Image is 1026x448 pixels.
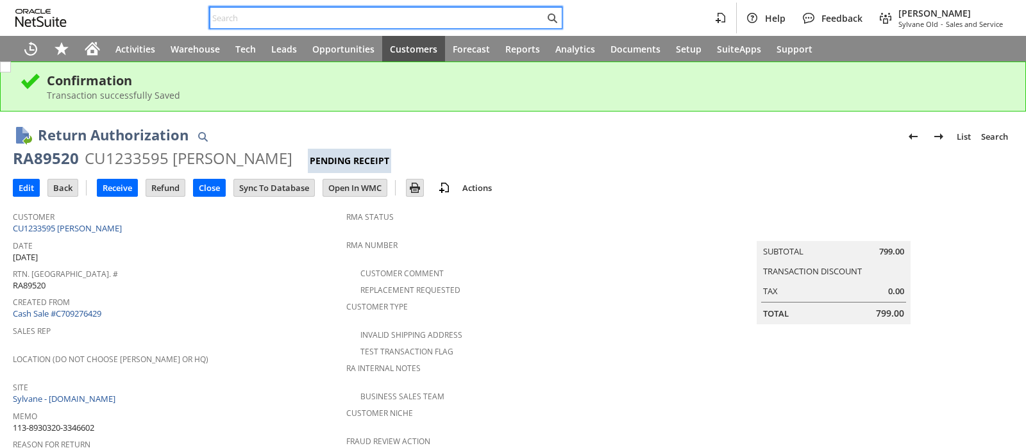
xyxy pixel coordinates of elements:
[271,43,297,55] span: Leads
[77,36,108,62] a: Home
[38,124,189,145] h1: Return Authorization
[765,12,786,24] span: Help
[13,422,94,434] span: 113-8930320-3346602
[676,43,702,55] span: Setup
[13,279,46,292] span: RA89520
[264,36,305,62] a: Leads
[13,240,33,251] a: Date
[228,36,264,62] a: Tech
[544,10,560,26] svg: Search
[13,308,101,319] a: Cash Sale #C709276429
[13,326,51,336] a: Sales Rep
[610,43,660,55] span: Documents
[312,43,374,55] span: Opportunities
[13,148,79,169] div: RA89520
[346,240,398,251] a: RMA Number
[97,179,137,196] input: Receive
[505,43,540,55] span: Reports
[952,126,976,147] a: List
[47,89,1006,101] div: Transaction successfully Saved
[382,36,445,62] a: Customers
[555,43,595,55] span: Analytics
[163,36,228,62] a: Warehouse
[717,43,761,55] span: SuiteApps
[210,10,544,26] input: Search
[360,285,460,295] a: Replacement Requested
[777,43,812,55] span: Support
[235,43,256,55] span: Tech
[13,411,37,422] a: Memo
[85,41,100,56] svg: Home
[85,148,292,169] div: CU1233595 [PERSON_NAME]
[115,43,155,55] span: Activities
[15,36,46,62] a: Recent Records
[234,179,314,196] input: Sync To Database
[346,212,394,222] a: RMA Status
[13,251,38,263] span: [DATE]
[13,222,125,234] a: CU1233595 [PERSON_NAME]
[195,129,210,144] img: Quick Find
[23,41,38,56] svg: Recent Records
[13,393,119,404] a: Sylvane - [DOMAIN_NAME]
[763,308,789,319] a: Total
[603,36,668,62] a: Documents
[194,179,225,196] input: Close
[305,36,382,62] a: Opportunities
[13,382,28,393] a: Site
[763,245,803,257] a: Subtotal
[876,307,904,320] span: 799.00
[763,265,862,277] a: Transaction Discount
[407,179,423,196] input: Print
[346,301,408,312] a: Customer Type
[879,245,904,258] span: 799.00
[13,269,118,279] a: Rtn. [GEOGRAPHIC_DATA]. #
[13,212,55,222] a: Customer
[769,36,820,62] a: Support
[898,19,938,29] span: Sylvane Old
[668,36,709,62] a: Setup
[360,346,453,357] a: Test Transaction Flag
[709,36,769,62] a: SuiteApps
[146,179,185,196] input: Refund
[48,179,78,196] input: Back
[931,129,946,144] img: Next
[821,12,862,24] span: Feedback
[360,329,462,340] a: Invalid Shipping Address
[498,36,548,62] a: Reports
[390,43,437,55] span: Customers
[13,354,208,365] a: Location (Do Not Choose [PERSON_NAME] or HQ)
[46,36,77,62] div: Shortcuts
[346,363,421,374] a: RA Internal Notes
[548,36,603,62] a: Analytics
[15,9,67,27] svg: logo
[13,297,70,308] a: Created From
[946,19,1003,29] span: Sales and Service
[437,180,452,195] img: add-record.svg
[171,43,220,55] span: Warehouse
[13,179,39,196] input: Edit
[108,36,163,62] a: Activities
[888,285,904,297] span: 0.00
[346,408,413,419] a: Customer Niche
[54,41,69,56] svg: Shortcuts
[898,7,1003,19] span: [PERSON_NAME]
[47,72,1006,89] div: Confirmation
[457,182,497,194] a: Actions
[445,36,498,62] a: Forecast
[763,285,778,297] a: Tax
[757,220,911,241] caption: Summary
[323,179,387,196] input: Open In WMC
[360,268,444,279] a: Customer Comment
[346,436,430,447] a: Fraud Review Action
[453,43,490,55] span: Forecast
[941,19,943,29] span: -
[360,391,444,402] a: Business Sales Team
[976,126,1013,147] a: Search
[308,149,391,173] div: Pending Receipt
[905,129,921,144] img: Previous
